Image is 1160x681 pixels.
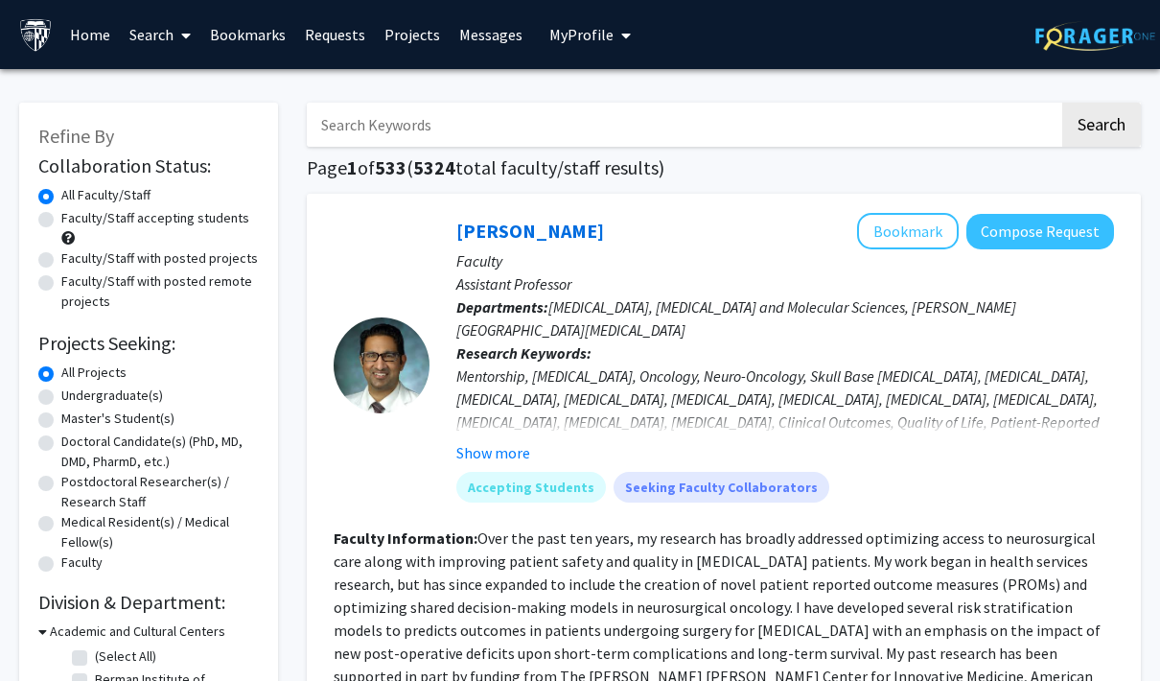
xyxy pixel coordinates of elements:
[61,552,103,573] label: Faculty
[61,472,259,512] label: Postdoctoral Researcher(s) / Research Staff
[307,156,1141,179] h1: Page of ( total faculty/staff results)
[19,18,53,52] img: Johns Hopkins University Logo
[61,208,249,228] label: Faculty/Staff accepting students
[120,1,200,68] a: Search
[456,472,606,503] mat-chip: Accepting Students
[347,155,358,179] span: 1
[614,472,829,503] mat-chip: Seeking Faculty Collaborators
[61,386,163,406] label: Undergraduate(s)
[450,1,532,68] a: Messages
[61,409,174,429] label: Master's Student(s)
[456,297,1016,340] span: [MEDICAL_DATA], [MEDICAL_DATA] and Molecular Sciences, [PERSON_NAME][GEOGRAPHIC_DATA][MEDICAL_DATA]
[1035,21,1155,51] img: ForagerOne Logo
[60,1,120,68] a: Home
[61,432,259,472] label: Doctoral Candidate(s) (PhD, MD, DMD, PharmD, etc.)
[456,272,1114,295] p: Assistant Professor
[456,297,548,317] b: Departments:
[549,25,614,44] span: My Profile
[413,155,455,179] span: 5324
[966,214,1114,249] button: Compose Request to Raj Mukherjee
[38,332,259,355] h2: Projects Seeking:
[38,124,114,148] span: Refine By
[61,271,259,312] label: Faculty/Staff with posted remote projects
[375,1,450,68] a: Projects
[61,185,151,205] label: All Faculty/Staff
[95,646,156,667] label: (Select All)
[307,103,1059,147] input: Search Keywords
[456,364,1114,503] div: Mentorship, [MEDICAL_DATA], Oncology, Neuro-Oncology, Skull Base [MEDICAL_DATA], [MEDICAL_DATA], ...
[38,154,259,177] h2: Collaboration Status:
[375,155,406,179] span: 533
[61,363,127,383] label: All Projects
[38,591,259,614] h2: Division & Department:
[456,441,530,464] button: Show more
[857,213,959,249] button: Add Raj Mukherjee to Bookmarks
[334,528,477,548] b: Faculty Information:
[1062,103,1141,147] button: Search
[456,249,1114,272] p: Faculty
[295,1,375,68] a: Requests
[200,1,295,68] a: Bookmarks
[456,343,592,363] b: Research Keywords:
[14,595,81,667] iframe: Chat
[50,622,225,642] h3: Academic and Cultural Centers
[456,219,604,243] a: [PERSON_NAME]
[61,512,259,552] label: Medical Resident(s) / Medical Fellow(s)
[61,248,258,269] label: Faculty/Staff with posted projects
